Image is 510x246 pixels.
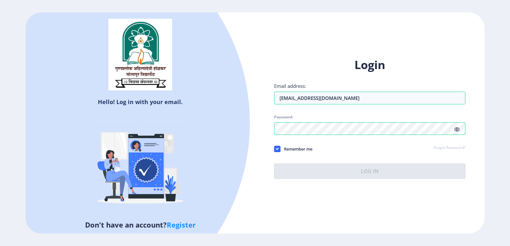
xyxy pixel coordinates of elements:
[108,19,172,91] img: sulogo.png
[274,92,465,104] input: Email address
[167,220,196,229] a: Register
[30,220,250,230] h5: Don't have an account?
[274,164,465,179] button: Log In
[274,115,293,120] label: Password:
[280,145,312,153] span: Remember me
[433,145,465,151] a: Forgot Password?
[274,57,465,73] h1: Login
[84,108,196,220] img: Verified-rafiki.svg
[274,83,306,89] label: Email address:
